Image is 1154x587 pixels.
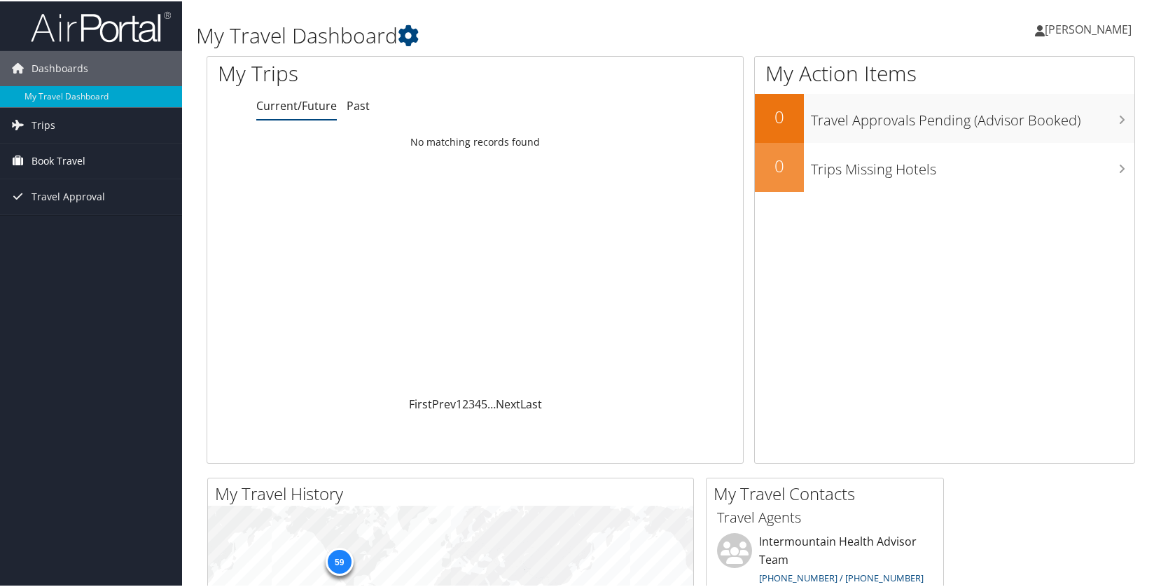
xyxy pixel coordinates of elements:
[409,395,432,410] a: First
[456,395,462,410] a: 1
[325,546,353,574] div: 59
[717,506,933,526] h3: Travel Agents
[714,481,943,504] h2: My Travel Contacts
[432,395,456,410] a: Prev
[215,481,693,504] h2: My Travel History
[1045,20,1132,36] span: [PERSON_NAME]
[520,395,542,410] a: Last
[196,20,829,49] h1: My Travel Dashboard
[755,141,1134,191] a: 0Trips Missing Hotels
[468,395,475,410] a: 3
[755,57,1134,87] h1: My Action Items
[32,106,55,141] span: Trips
[462,395,468,410] a: 2
[755,92,1134,141] a: 0Travel Approvals Pending (Advisor Booked)
[256,97,337,112] a: Current/Future
[32,178,105,213] span: Travel Approval
[811,151,1134,178] h3: Trips Missing Hotels
[218,57,509,87] h1: My Trips
[475,395,481,410] a: 4
[755,104,804,127] h2: 0
[481,395,487,410] a: 5
[32,50,88,85] span: Dashboards
[496,395,520,410] a: Next
[487,395,496,410] span: …
[207,128,743,153] td: No matching records found
[811,102,1134,129] h3: Travel Approvals Pending (Advisor Booked)
[759,570,924,583] a: [PHONE_NUMBER] / [PHONE_NUMBER]
[31,9,171,42] img: airportal-logo.png
[1035,7,1146,49] a: [PERSON_NAME]
[32,142,85,177] span: Book Travel
[347,97,370,112] a: Past
[755,153,804,177] h2: 0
